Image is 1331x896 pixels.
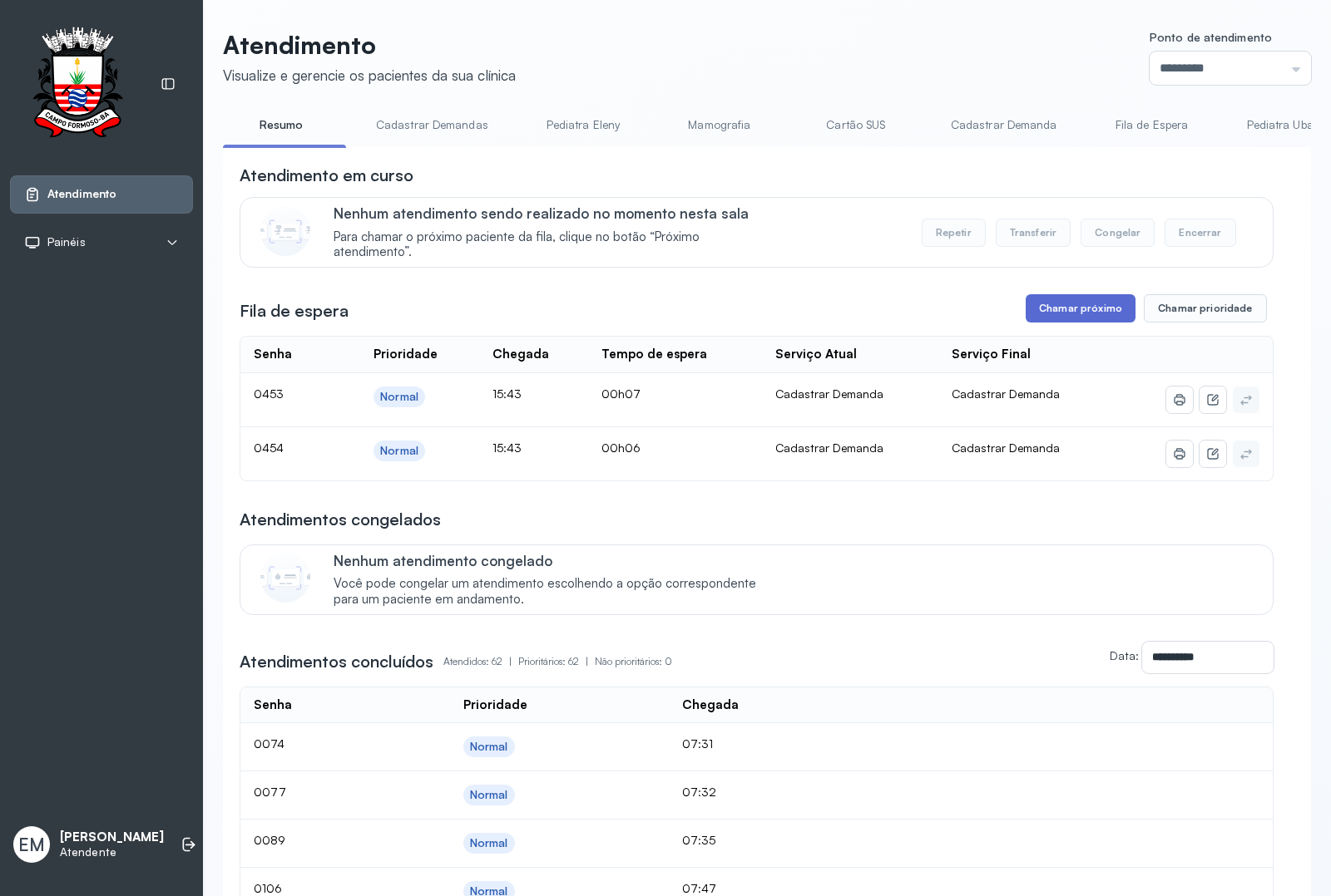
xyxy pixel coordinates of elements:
[922,219,986,247] button: Repetir
[682,736,713,751] span: 07:31
[240,650,433,673] h3: Atendimentos concluídos
[374,347,438,362] div: Prioridade
[775,386,925,401] div: Cadastrar Demanda
[60,845,164,859] p: Atendente
[223,66,516,84] div: Visualize e gerencie os pacientes da sua clínica
[1026,294,1136,322] button: Chamar próximo
[952,441,1060,455] span: Cadastrar Demanda
[492,441,522,455] span: 15:43
[254,441,284,455] span: 0454
[359,111,505,139] a: Cadastrar Demandas
[47,187,116,201] span: Atendimento
[682,785,716,799] span: 07:32
[24,186,179,203] a: Atendimento
[509,655,512,667] span: |
[334,576,774,608] span: Você pode congelar um atendimento escolhendo a opção correspondente para um paciente em andamento.
[1144,294,1267,322] button: Chamar prioridade
[492,347,549,362] div: Chegada
[682,697,739,713] div: Chegada
[463,697,527,713] div: Prioridade
[17,27,137,142] img: Logotipo do estabelecimento
[254,785,286,799] span: 0077
[601,347,707,362] div: Tempo de espera
[601,441,641,455] span: 00h06
[380,444,418,458] div: Normal
[586,655,588,667] span: |
[240,299,349,322] h3: Fila de espera
[254,881,282,895] span: 0106
[223,30,516,60] p: Atendimento
[470,836,508,850] div: Normal
[470,740,508,754] div: Normal
[996,219,1071,247] button: Transferir
[443,650,518,673] p: Atendidos: 62
[798,111,914,139] a: Cartão SUS
[492,386,522,401] span: 15:43
[240,164,413,187] h3: Atendimento em curso
[380,390,418,404] div: Normal
[952,386,1060,401] span: Cadastrar Demanda
[1094,111,1210,139] a: Fila de Espera
[1081,219,1155,247] button: Congelar
[254,736,285,751] span: 0074
[525,111,641,139] a: Pediatra Eleny
[661,111,778,139] a: Mamografia
[601,386,641,401] span: 00h07
[934,111,1074,139] a: Cadastrar Demanda
[260,206,310,256] img: Imagem de CalloutCard
[334,552,774,569] p: Nenhum atendimento congelado
[1165,219,1235,247] button: Encerrar
[254,833,285,847] span: 0089
[60,830,164,845] p: [PERSON_NAME]
[260,553,310,603] img: Imagem de CalloutCard
[254,697,292,713] div: Senha
[254,386,284,401] span: 0453
[682,833,715,847] span: 07:35
[240,508,441,531] h3: Atendimentos congelados
[952,347,1031,362] div: Serviço Final
[223,111,339,139] a: Resumo
[470,788,508,802] div: Normal
[775,441,925,455] div: Cadastrar Demanda
[1110,648,1139,662] label: Data:
[1150,30,1272,44] span: Ponto de atendimento
[518,650,595,673] p: Prioritários: 62
[334,229,774,261] span: Para chamar o próximo paciente da fila, clique no botão “Próximo atendimento”.
[595,650,672,673] p: Não prioritários: 0
[682,881,716,895] span: 07:47
[47,235,86,249] span: Painéis
[254,347,292,362] div: Senha
[775,347,857,362] div: Serviço Atual
[334,204,774,222] p: Nenhum atendimento sendo realizado no momento nesta sala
